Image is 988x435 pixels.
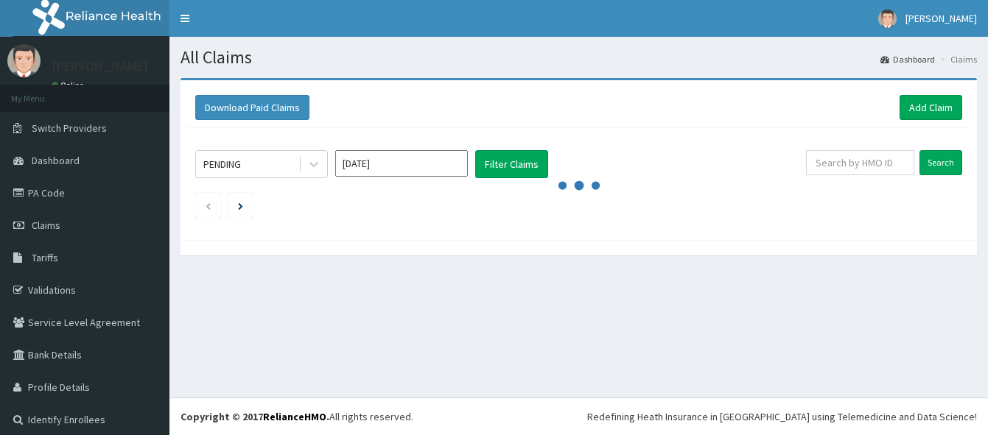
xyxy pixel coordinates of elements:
[900,95,962,120] a: Add Claim
[475,150,548,178] button: Filter Claims
[32,121,107,135] span: Switch Providers
[587,409,977,424] div: Redefining Heath Insurance in [GEOGRAPHIC_DATA] using Telemedicine and Data Science!
[557,163,601,208] svg: audio-loading
[806,150,915,175] input: Search by HMO ID
[52,80,87,91] a: Online
[32,154,80,167] span: Dashboard
[7,44,41,77] img: User Image
[32,219,60,232] span: Claims
[878,10,897,28] img: User Image
[936,53,977,66] li: Claims
[195,95,309,120] button: Download Paid Claims
[32,251,58,264] span: Tariffs
[905,12,977,25] span: [PERSON_NAME]
[52,60,148,73] p: [PERSON_NAME]
[181,48,977,67] h1: All Claims
[181,410,329,423] strong: Copyright © 2017 .
[238,199,243,212] a: Next page
[919,150,962,175] input: Search
[880,53,935,66] a: Dashboard
[203,157,241,171] div: PENDING
[335,150,468,177] input: Select Month and Year
[263,410,326,423] a: RelianceHMO
[169,397,988,435] footer: All rights reserved.
[205,199,211,212] a: Previous page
